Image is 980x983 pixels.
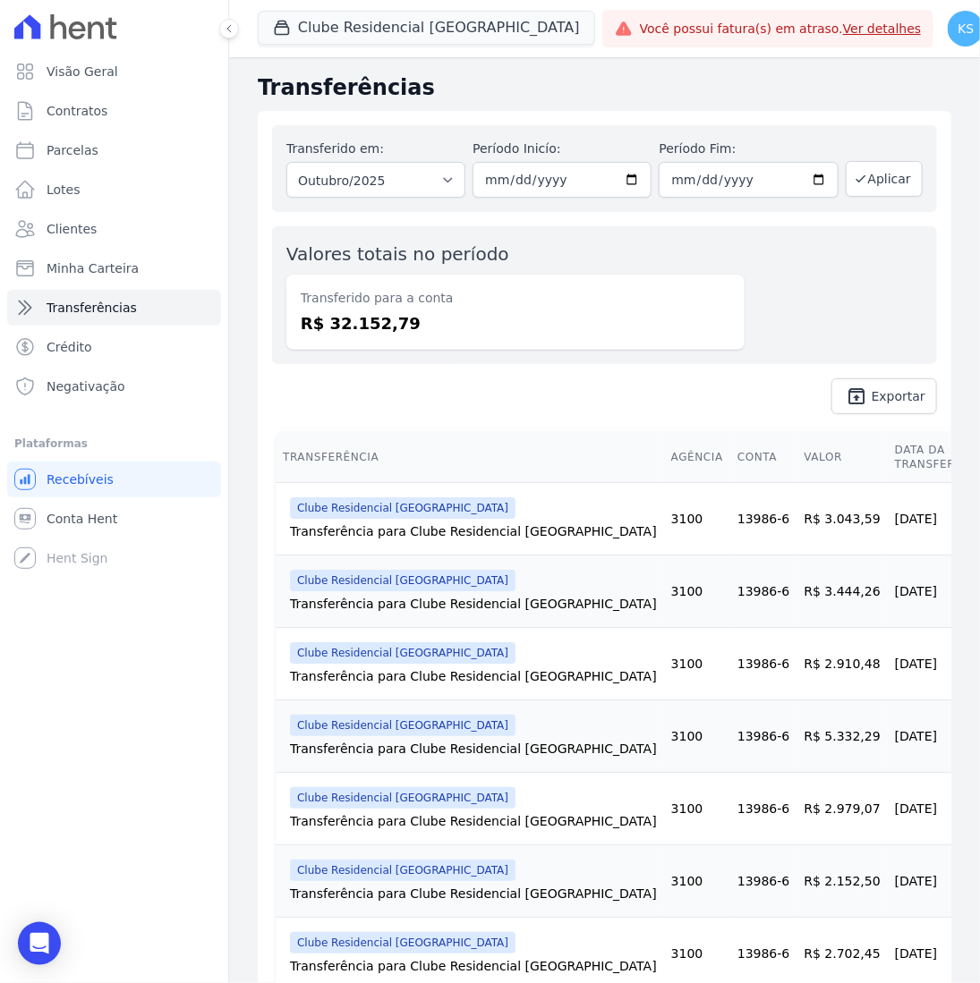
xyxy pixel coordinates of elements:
div: Open Intercom Messenger [18,922,61,965]
span: Transferências [47,299,137,317]
button: Aplicar [846,161,923,197]
div: Transferência para Clube Residencial [GEOGRAPHIC_DATA] [290,522,657,540]
td: R$ 5.332,29 [797,700,887,773]
div: Transferência para Clube Residencial [GEOGRAPHIC_DATA] [290,595,657,613]
th: Conta [730,432,797,483]
td: 13986-6 [730,555,797,628]
div: Transferência para Clube Residencial [GEOGRAPHIC_DATA] [290,667,657,685]
span: Visão Geral [47,63,118,81]
a: Negativação [7,369,221,404]
span: Negativação [47,377,125,395]
td: R$ 2.152,50 [797,845,887,918]
dt: Transferido para a conta [301,289,730,308]
span: Crédito [47,338,92,356]
div: Plataformas [14,433,214,454]
span: Conta Hent [47,510,117,528]
th: Transferência [276,432,664,483]
label: Valores totais no período [286,243,509,265]
button: Clube Residencial [GEOGRAPHIC_DATA] [258,11,595,45]
td: R$ 2.910,48 [797,628,887,700]
td: 13986-6 [730,483,797,555]
th: Valor [797,432,887,483]
span: Recebíveis [47,470,114,488]
a: Recebíveis [7,462,221,497]
td: 3100 [664,700,730,773]
a: Parcelas [7,132,221,168]
span: Clube Residencial [GEOGRAPHIC_DATA] [290,932,516,953]
td: 3100 [664,483,730,555]
span: Exportar [872,391,925,402]
span: Clube Residencial [GEOGRAPHIC_DATA] [290,860,516,881]
label: Período Fim: [659,140,838,158]
a: Contratos [7,93,221,129]
span: Clube Residencial [GEOGRAPHIC_DATA] [290,497,516,519]
a: Conta Hent [7,501,221,537]
th: Agência [664,432,730,483]
td: R$ 3.043,59 [797,483,887,555]
td: 3100 [664,845,730,918]
span: Clube Residencial [GEOGRAPHIC_DATA] [290,787,516,809]
span: Clientes [47,220,97,238]
a: Lotes [7,172,221,208]
td: 13986-6 [730,845,797,918]
span: Clube Residencial [GEOGRAPHIC_DATA] [290,715,516,736]
i: unarchive [847,386,868,407]
td: 13986-6 [730,773,797,845]
h2: Transferências [258,72,951,104]
span: Lotes [47,181,81,199]
span: Clube Residencial [GEOGRAPHIC_DATA] [290,642,516,664]
td: 13986-6 [730,700,797,773]
a: Minha Carteira [7,250,221,286]
a: Transferências [7,290,221,326]
a: Visão Geral [7,54,221,89]
span: Minha Carteira [47,259,139,277]
div: Transferência para Clube Residencial [GEOGRAPHIC_DATA] [290,885,657,902]
a: Clientes [7,211,221,247]
dd: R$ 32.152,79 [301,311,730,335]
span: Parcelas [47,141,98,159]
td: 3100 [664,773,730,845]
a: unarchive Exportar [831,378,937,414]
td: R$ 2.979,07 [797,773,887,845]
div: Transferência para Clube Residencial [GEOGRAPHIC_DATA] [290,740,657,758]
div: Transferência para Clube Residencial [GEOGRAPHIC_DATA] [290,957,657,975]
td: 13986-6 [730,628,797,700]
a: Crédito [7,329,221,365]
span: Você possui fatura(s) em atraso. [640,20,922,38]
a: Ver detalhes [843,21,922,36]
div: Transferência para Clube Residencial [GEOGRAPHIC_DATA] [290,812,657,830]
td: 3100 [664,555,730,628]
span: KS [958,22,974,35]
td: 3100 [664,628,730,700]
label: Transferido em: [286,141,384,156]
label: Período Inicío: [473,140,652,158]
td: R$ 3.444,26 [797,555,887,628]
span: Clube Residencial [GEOGRAPHIC_DATA] [290,570,516,591]
span: Contratos [47,102,107,120]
